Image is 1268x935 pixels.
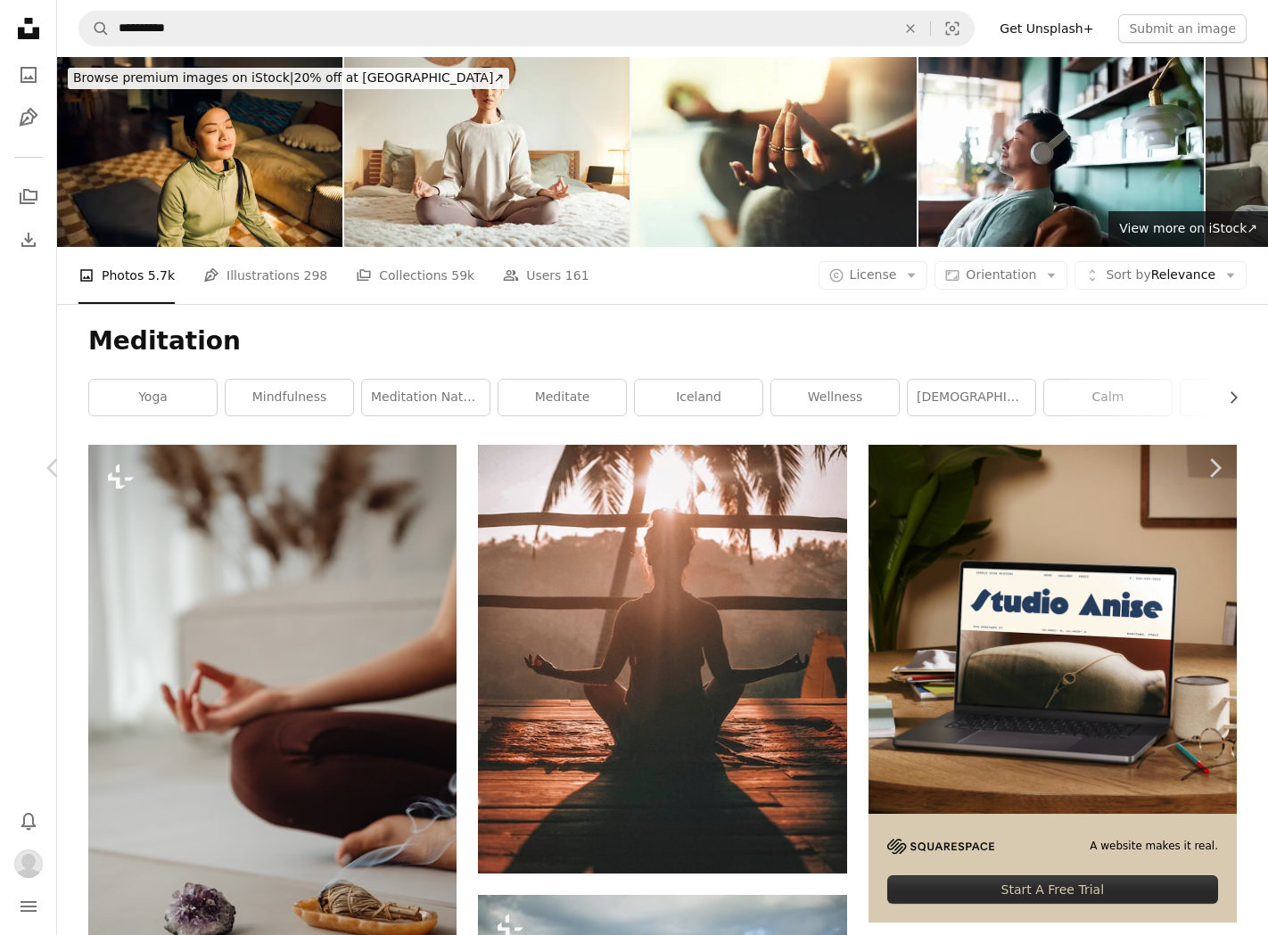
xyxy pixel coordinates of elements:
button: Menu [11,889,46,924]
span: Orientation [966,267,1036,282]
a: Browse premium images on iStock|20% off at [GEOGRAPHIC_DATA]↗ [57,57,520,100]
a: meditate [498,380,626,415]
button: Orientation [935,261,1067,290]
div: Start A Free Trial [887,875,1218,904]
button: Clear [891,12,930,45]
button: License [819,261,928,290]
span: A website makes it real. [1090,839,1218,854]
span: Browse premium images on iStock | [73,70,293,85]
form: Find visuals sitewide [78,11,975,46]
span: Sort by [1106,267,1150,282]
a: mindfulness [226,380,353,415]
button: scroll list to the right [1217,380,1237,415]
a: Illustrations [11,100,46,135]
button: Notifications [11,803,46,839]
img: Young Asian woman meditating in living room. Indoor lifestyle portrait. Self-care and mindfulness... [57,57,342,247]
span: View more on iStock ↗ [1119,221,1257,235]
img: Avatar of user Caitlin Trigg [14,849,43,878]
span: 161 [565,266,589,285]
img: file-1705123271268-c3eaf6a79b21image [869,445,1237,813]
a: Users 161 [503,247,589,304]
a: Collections [11,179,46,215]
button: Profile [11,846,46,882]
a: Download History [11,222,46,258]
button: Sort byRelevance [1075,261,1247,290]
a: meditation nature [362,380,490,415]
img: Young Asian man with eyes closed, enjoying music over headphones while relaxing on the sofa at home [918,57,1204,247]
img: woman doing yoga meditation on brown parquet flooring [478,445,846,873]
a: Collections 59k [356,247,474,304]
a: calm [1044,380,1172,415]
img: file-1705255347840-230a6ab5bca9image [887,839,994,854]
span: 20% off at [GEOGRAPHIC_DATA] ↗ [73,70,504,85]
a: a woman sitting on the floor in front of a rock [88,713,457,729]
a: [DEMOGRAPHIC_DATA] [908,380,1035,415]
a: A website makes it real.Start A Free Trial [869,445,1237,923]
span: 59k [451,266,474,285]
span: License [850,267,897,282]
span: 298 [304,266,328,285]
a: Illustrations 298 [203,247,327,304]
a: Photos [11,57,46,93]
a: iceland [635,380,762,415]
span: Relevance [1106,267,1215,284]
button: Search Unsplash [79,12,110,45]
a: wellness [771,380,899,415]
a: yoga [89,380,217,415]
a: Get Unsplash+ [989,14,1104,43]
a: View more on iStock↗ [1108,211,1268,247]
button: Submit an image [1118,14,1247,43]
h1: Meditation [88,325,1237,357]
button: Visual search [931,12,974,45]
a: Next [1161,382,1268,554]
img: Calm, meditation and woman in bedroom, peace and relax on bed, spiritual and enlightenment in hou... [344,57,630,247]
img: You can do anything you put your mind to [631,57,917,247]
a: woman doing yoga meditation on brown parquet flooring [478,651,846,667]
